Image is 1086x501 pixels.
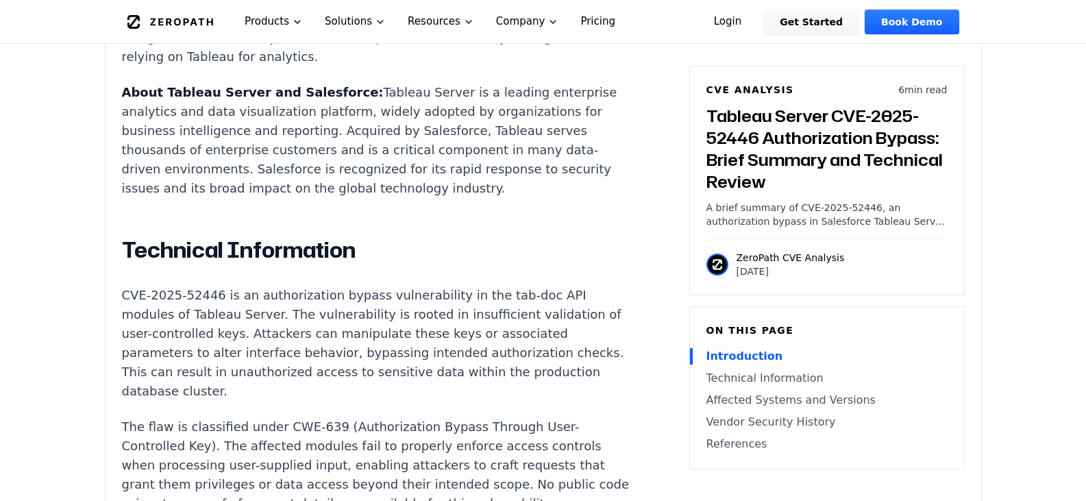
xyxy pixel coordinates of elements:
a: Technical Information [706,370,948,387]
p: A brief summary of CVE-2025-52446, an authorization bypass in Salesforce Tableau Server affecting... [706,201,948,228]
a: Get Started [763,10,859,34]
h6: CVE Analysis [706,83,794,97]
p: 6 min read [898,83,947,97]
img: ZeroPath CVE Analysis [706,254,728,276]
a: Login [698,10,758,34]
p: ZeroPath CVE Analysis [737,251,845,265]
h2: Technical Information [122,236,632,264]
p: Tableau Server is a leading enterprise analytics and data visualization platform, widely adopted ... [122,83,632,198]
strong: About Tableau Server and Salesforce: [122,85,384,99]
a: Introduction [706,348,948,365]
p: CVE-2025-52446 is an authorization bypass vulnerability in the tab-doc API modules of Tableau Ser... [122,286,632,401]
a: References [706,436,948,452]
a: Affected Systems and Versions [706,392,948,408]
a: Vendor Security History [706,414,948,430]
h6: On this page [706,323,948,337]
h3: Tableau Server CVE-2025-52446 Authorization Bypass: Brief Summary and Technical Review [706,105,948,193]
a: Book Demo [865,10,959,34]
p: [DATE] [737,265,845,278]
